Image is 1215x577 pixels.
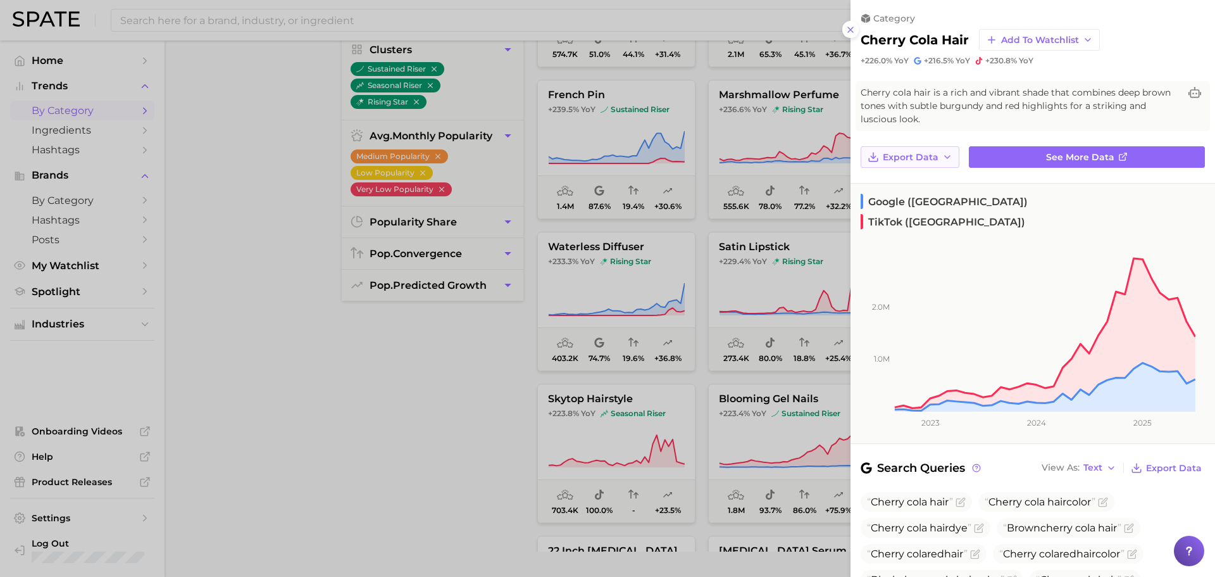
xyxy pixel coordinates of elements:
[1046,152,1114,163] span: See more data
[956,56,970,66] span: YoY
[930,522,949,534] span: hair
[873,13,915,24] span: category
[894,56,909,66] span: YoY
[1127,549,1137,559] button: Flag as miscategorized or irrelevant
[867,522,971,534] span: dye
[861,214,1025,229] span: TikTok ([GEOGRAPHIC_DATA])
[1038,460,1119,476] button: View AsText
[1025,496,1045,508] span: cola
[1124,523,1134,533] button: Flag as miscategorized or irrelevant
[944,548,964,560] span: hair
[1083,464,1102,471] span: Text
[930,496,949,508] span: hair
[921,418,940,428] tspan: 2023
[871,496,904,508] span: Cherry
[883,152,938,163] span: Export Data
[1027,418,1046,428] tspan: 2024
[861,194,1028,209] span: Google ([GEOGRAPHIC_DATA])
[871,548,904,560] span: Cherry
[979,29,1100,51] button: Add to Watchlist
[1039,548,1059,560] span: cola
[1003,548,1037,560] span: Cherry
[1001,35,1079,46] span: Add to Watchlist
[969,146,1205,168] a: See more data
[988,496,1022,508] span: Cherry
[907,496,927,508] span: cola
[907,522,927,534] span: cola
[1047,496,1066,508] span: hair
[985,56,1017,65] span: +230.8%
[861,459,983,477] span: Search Queries
[1040,522,1073,534] span: cherry
[1075,522,1095,534] span: cola
[871,522,904,534] span: Cherry
[970,549,980,559] button: Flag as miscategorized or irrelevant
[867,548,968,560] span: red
[999,548,1125,560] span: red color
[1076,548,1095,560] span: hair
[974,523,984,533] button: Flag as miscategorized or irrelevant
[1098,522,1118,534] span: hair
[1019,56,1033,66] span: YoY
[1133,418,1152,428] tspan: 2025
[1003,522,1121,534] span: Brown
[861,56,892,65] span: +226.0%
[861,86,1180,126] span: Cherry cola hair is a rich and vibrant shade that combines deep brown tones with subtle burgundy ...
[924,56,954,65] span: +216.5%
[1042,464,1080,471] span: View As
[861,32,969,48] h2: cherry cola hair
[956,497,966,507] button: Flag as miscategorized or irrelevant
[1146,463,1202,474] span: Export Data
[1098,497,1108,507] button: Flag as miscategorized or irrelevant
[1128,459,1205,477] button: Export Data
[861,146,959,168] button: Export Data
[985,496,1095,508] span: color
[907,548,927,560] span: cola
